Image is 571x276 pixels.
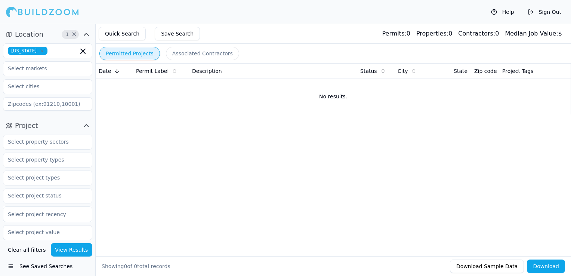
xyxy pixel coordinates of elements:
[3,135,83,148] input: Select property sectors
[124,263,127,269] span: 0
[155,27,200,40] button: Save Search
[102,263,170,270] div: Showing of total records
[6,243,48,257] button: Clear all filters
[3,260,92,273] button: See Saved Searches
[134,263,137,269] span: 0
[8,47,47,55] span: [US_STATE]
[15,29,43,40] span: Location
[166,47,239,60] button: Associated Contractors
[3,120,92,132] button: Project
[3,28,92,40] button: Location1Clear Location filters
[99,67,111,75] span: Date
[3,226,83,239] input: Select project value
[398,67,408,75] span: City
[450,260,524,273] button: Download Sample Data
[51,243,93,257] button: View Results
[416,30,448,37] span: Properties:
[524,6,565,18] button: Sign Out
[458,30,495,37] span: Contractors:
[192,67,222,75] span: Description
[64,31,71,38] span: 1
[458,29,499,38] div: 0
[15,120,38,131] span: Project
[3,153,83,166] input: Select property types
[382,29,410,38] div: 0
[382,30,406,37] span: Permits:
[99,27,146,40] button: Quick Search
[416,29,452,38] div: 0
[454,67,467,75] span: State
[360,67,377,75] span: Status
[96,79,571,114] td: No results.
[3,62,83,75] input: Select markets
[505,30,558,37] span: Median Job Value:
[71,33,77,36] span: Clear Location filters
[3,171,83,184] input: Select project types
[3,189,83,202] input: Select project status
[3,97,92,111] input: Zipcodes (ex:91210,10001)
[505,29,562,38] div: $
[527,260,565,273] button: Download
[99,47,160,60] button: Permitted Projects
[3,80,83,93] input: Select cities
[136,67,169,75] span: Permit Label
[502,67,533,75] span: Project Tags
[474,67,497,75] span: Zip code
[487,6,518,18] button: Help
